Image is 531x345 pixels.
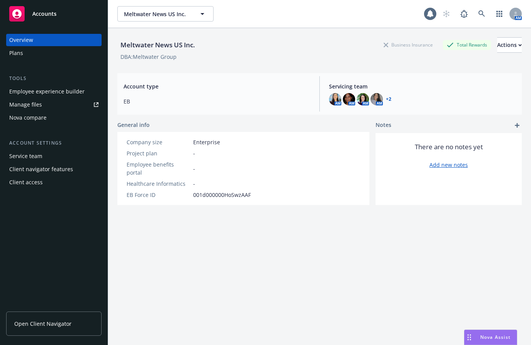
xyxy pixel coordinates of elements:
span: Account type [124,82,310,90]
span: Enterprise [193,138,220,146]
div: Account settings [6,139,102,147]
div: EB Force ID [127,191,190,199]
a: add [513,121,522,130]
span: Servicing team [329,82,516,90]
span: - [193,180,195,188]
a: Search [474,6,489,22]
div: Plans [9,47,23,59]
div: Business Insurance [380,40,437,50]
span: EB [124,97,310,105]
span: - [193,165,195,173]
button: Actions [497,37,522,53]
div: Nova compare [9,112,47,124]
span: Notes [376,121,391,130]
a: Start snowing [439,6,454,22]
a: Switch app [492,6,507,22]
a: Client navigator features [6,163,102,175]
div: Actions [497,38,522,52]
div: Service team [9,150,42,162]
div: Overview [9,34,33,46]
a: +2 [386,97,391,102]
div: Manage files [9,98,42,111]
span: Accounts [32,11,57,17]
a: Add new notes [429,161,468,169]
div: Drag to move [464,330,474,345]
span: General info [117,121,150,129]
span: Open Client Navigator [14,320,72,328]
a: Nova compare [6,112,102,124]
span: There are no notes yet [415,142,483,152]
img: photo [371,93,383,105]
div: Project plan [127,149,190,157]
span: Nova Assist [480,334,511,340]
span: - [193,149,195,157]
div: Total Rewards [443,40,491,50]
a: Service team [6,150,102,162]
img: photo [343,93,355,105]
a: Employee experience builder [6,85,102,98]
a: Accounts [6,3,102,25]
div: DBA: Meltwater Group [120,53,177,61]
a: Plans [6,47,102,59]
a: Overview [6,34,102,46]
button: Meltwater News US Inc. [117,6,214,22]
div: Company size [127,138,190,146]
a: Client access [6,176,102,188]
a: Report a Bug [456,6,472,22]
div: Employee experience builder [9,85,85,98]
img: photo [357,93,369,105]
div: Meltwater News US Inc. [117,40,198,50]
div: Employee benefits portal [127,160,190,177]
div: Client access [9,176,43,188]
div: Tools [6,75,102,82]
div: Healthcare Informatics [127,180,190,188]
a: Manage files [6,98,102,111]
span: Meltwater News US Inc. [124,10,190,18]
img: photo [329,93,341,105]
span: 001d000000HoSwzAAF [193,191,251,199]
button: Nova Assist [464,330,517,345]
div: Client navigator features [9,163,73,175]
